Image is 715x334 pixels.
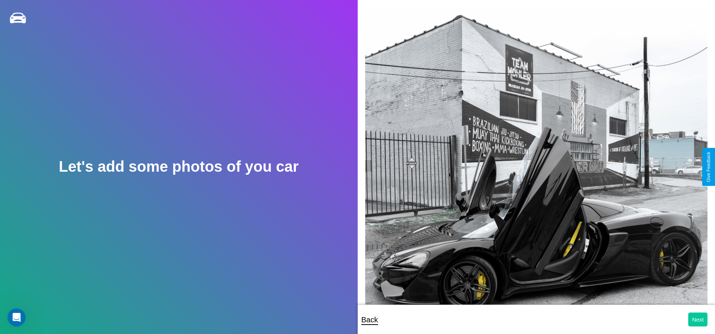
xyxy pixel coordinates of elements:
[688,313,707,326] button: Next
[365,8,708,329] img: posted
[8,308,26,326] iframe: Intercom live chat
[706,152,711,182] div: Give Feedback
[361,313,378,326] p: Back
[59,158,299,175] h2: Let's add some photos of you car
